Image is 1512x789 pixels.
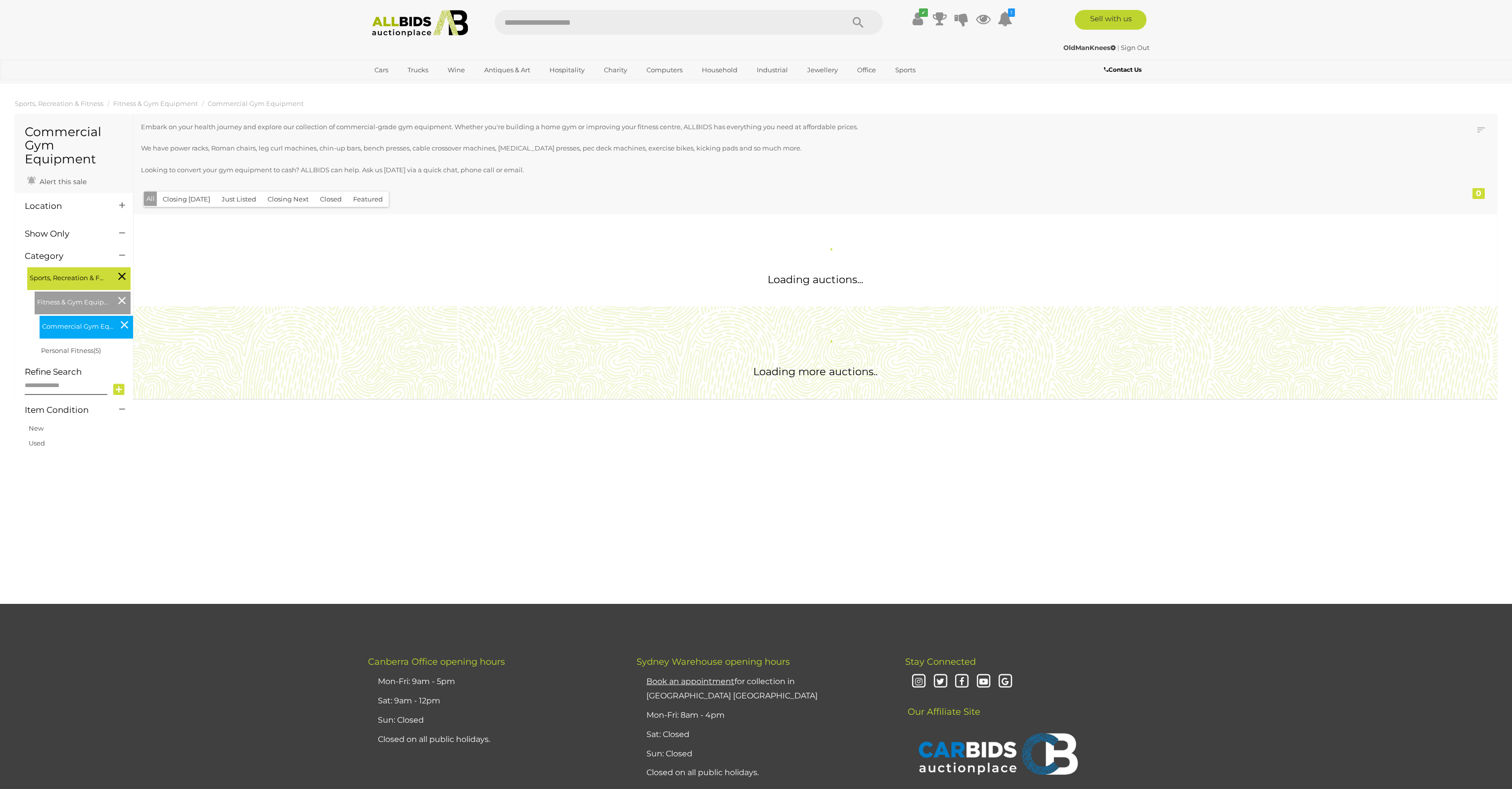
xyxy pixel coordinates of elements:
[157,192,216,207] button: Closing [DATE]
[1117,44,1119,51] span: |
[37,294,111,308] span: Fitness & Gym Equipment
[37,177,87,186] span: Alert this sale
[932,673,949,690] i: Twitter
[25,201,104,211] h4: Location
[1008,8,1015,17] i: 1
[25,251,104,261] h4: Category
[913,723,1081,788] img: CARBIDS Auctionplace
[113,99,198,107] a: Fitness & Gym Equipment
[919,8,928,17] i: ✔
[25,367,131,377] h4: Refine Search
[1075,10,1146,30] a: Sell with us
[644,744,880,764] li: Sun: Closed
[25,229,104,239] h4: Show Only
[851,62,882,78] a: Office
[368,656,505,667] span: Canberra Office opening hours
[1472,188,1485,199] div: 0
[41,346,101,354] a: Personal Fitness(5)
[29,439,45,447] a: Used
[644,706,880,725] li: Mon-Fri: 8am - 4pm
[141,121,1370,133] p: Embark on your health journey and explore our collection of commercial-grade gym equipment. Wheth...
[1063,44,1117,51] a: OldManKnees
[368,78,451,95] a: [GEOGRAPHIC_DATA]
[29,424,44,432] a: New
[375,730,612,749] li: Closed on all public holidays.
[25,125,123,166] h1: Commercial Gym Equipment
[42,318,116,332] span: Commercial Gym Equipment
[644,725,880,744] li: Sat: Closed
[25,173,89,188] a: Alert this sale
[347,192,389,207] button: Featured
[750,62,794,78] a: Industrial
[953,673,970,690] i: Facebook
[375,711,612,730] li: Sun: Closed
[367,10,474,37] img: Allbids.com.au
[646,677,734,686] u: Book an appointment
[597,62,634,78] a: Charity
[543,62,591,78] a: Hospitality
[889,62,922,78] a: Sports
[30,270,104,284] span: Sports, Recreation & Fitness
[141,164,1370,176] p: Looking to convert your gym equipment to cash? ALLBIDS can help. Ask us [DATE] via a quick chat, ...
[216,192,262,207] button: Just Listed
[375,672,612,691] li: Mon-Fri: 9am - 5pm
[401,62,435,78] a: Trucks
[640,62,689,78] a: Computers
[768,273,863,286] span: Loading auctions...
[441,62,471,78] a: Wine
[997,673,1014,690] i: Google
[262,192,315,207] button: Closing Next
[141,143,1370,154] p: We have power racks, Roman chairs, leg curl machines, chin-up bars, bench presses, cable crossove...
[801,62,844,78] a: Jewellery
[15,99,103,107] a: Sports, Recreation & Fitness
[25,405,104,415] h4: Item Condition
[314,192,348,207] button: Closed
[1104,66,1142,73] b: Contact Us
[1121,44,1149,51] a: Sign Out
[478,62,537,78] a: Antiques & Art
[998,10,1012,28] a: 1
[93,346,101,354] span: (5)
[833,10,883,35] button: Search
[1104,64,1144,75] a: Contact Us
[911,10,925,28] a: ✔
[208,99,304,107] a: Commercial Gym Equipment
[1063,44,1116,51] strong: OldManKnees
[368,62,395,78] a: Cars
[753,365,877,378] span: Loading more auctions..
[646,677,818,700] a: Book an appointmentfor collection in [GEOGRAPHIC_DATA] [GEOGRAPHIC_DATA]
[905,691,980,717] span: Our Affiliate Site
[695,62,744,78] a: Household
[905,656,976,667] span: Stay Connected
[144,192,157,206] button: All
[375,691,612,711] li: Sat: 9am - 12pm
[644,763,880,783] li: Closed on all public holidays.
[910,673,927,690] i: Instagram
[637,656,790,667] span: Sydney Warehouse opening hours
[975,673,992,690] i: Youtube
